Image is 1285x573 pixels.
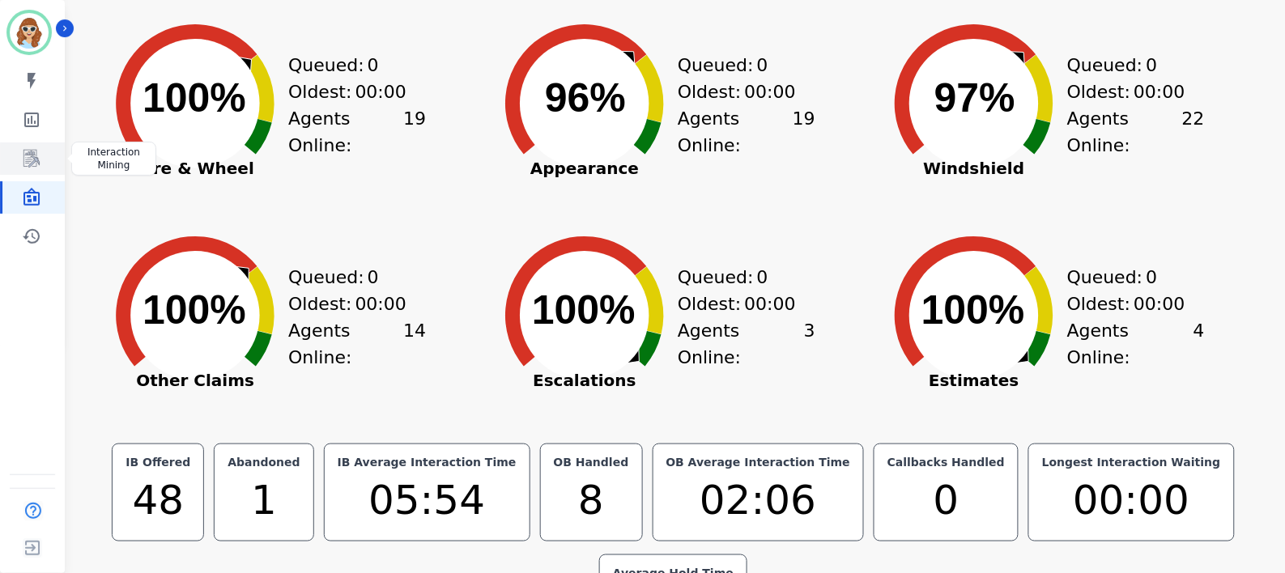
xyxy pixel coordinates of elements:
[532,287,636,333] text: 100%
[551,470,632,531] div: 8
[1194,317,1205,371] span: 4
[122,470,194,531] div: 48
[224,454,303,470] div: Abandoned
[94,372,296,388] span: Other Claims
[678,79,799,105] div: Oldest:
[1039,454,1224,470] div: Longest Interaction Waiting
[1182,105,1205,159] span: 22
[1147,264,1158,291] span: 0
[94,160,296,176] span: Tire & Wheel
[368,264,379,291] span: 0
[745,291,796,317] span: 00:00
[745,79,796,105] span: 00:00
[143,75,246,121] text: 100%
[355,79,406,105] span: 00:00
[678,317,815,371] div: Agents Online:
[663,470,854,531] div: 02:06
[288,264,410,291] div: Queued:
[663,454,854,470] div: OB Average Interaction Time
[793,105,815,159] span: 19
[483,372,686,388] span: Escalations
[288,52,410,79] div: Queued:
[122,454,194,470] div: IB Offered
[288,105,426,159] div: Agents Online:
[1067,105,1205,159] div: Agents Online:
[678,52,799,79] div: Queued:
[873,372,1075,388] span: Estimates
[403,317,426,371] span: 14
[678,105,815,159] div: Agents Online:
[757,52,768,79] span: 0
[403,105,426,159] span: 19
[757,264,768,291] span: 0
[1147,52,1158,79] span: 0
[1134,79,1185,105] span: 00:00
[921,287,1025,333] text: 100%
[551,454,632,470] div: OB Handled
[288,291,410,317] div: Oldest:
[355,291,406,317] span: 00:00
[368,52,379,79] span: 0
[884,470,1008,531] div: 0
[334,470,520,531] div: 05:54
[1067,291,1189,317] div: Oldest:
[143,287,246,333] text: 100%
[483,160,686,176] span: Appearance
[545,75,626,121] text: 96%
[934,75,1015,121] text: 97%
[884,454,1008,470] div: Callbacks Handled
[1134,291,1185,317] span: 00:00
[288,79,410,105] div: Oldest:
[1067,317,1205,371] div: Agents Online:
[1039,470,1224,531] div: 00:00
[873,160,1075,176] span: Windshield
[1067,52,1189,79] div: Queued:
[224,470,303,531] div: 1
[1067,264,1189,291] div: Queued:
[10,13,49,52] img: Bordered avatar
[678,264,799,291] div: Queued:
[678,291,799,317] div: Oldest:
[804,317,815,371] span: 3
[334,454,520,470] div: IB Average Interaction Time
[288,317,426,371] div: Agents Online:
[1067,79,1189,105] div: Oldest:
